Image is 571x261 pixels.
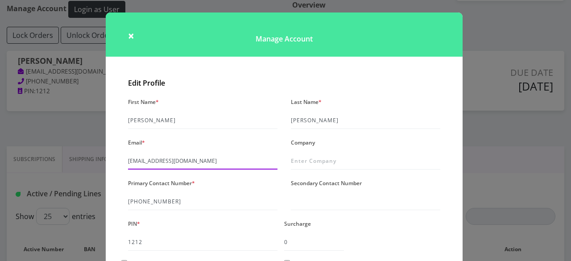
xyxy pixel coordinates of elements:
input: Enter Company [291,153,440,170]
h2: Edit Profile [128,79,440,87]
span: × [128,28,134,43]
button: Close [128,30,134,41]
input: Enter First Name [128,112,277,129]
input: XX [284,234,344,251]
label: Primary Contact Number [128,177,195,190]
input: Enter Email Address [128,153,277,170]
label: Surcharge [284,217,311,230]
label: Last Name [291,95,322,108]
input: Enter Last Name [291,112,440,129]
label: First Name [128,95,159,108]
label: Secondary Contact Number [291,177,362,190]
label: Email [128,136,145,149]
input: XXXX [128,234,277,251]
h1: Manage Account [106,12,463,57]
label: Company [291,136,315,149]
label: PIN [128,217,140,230]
